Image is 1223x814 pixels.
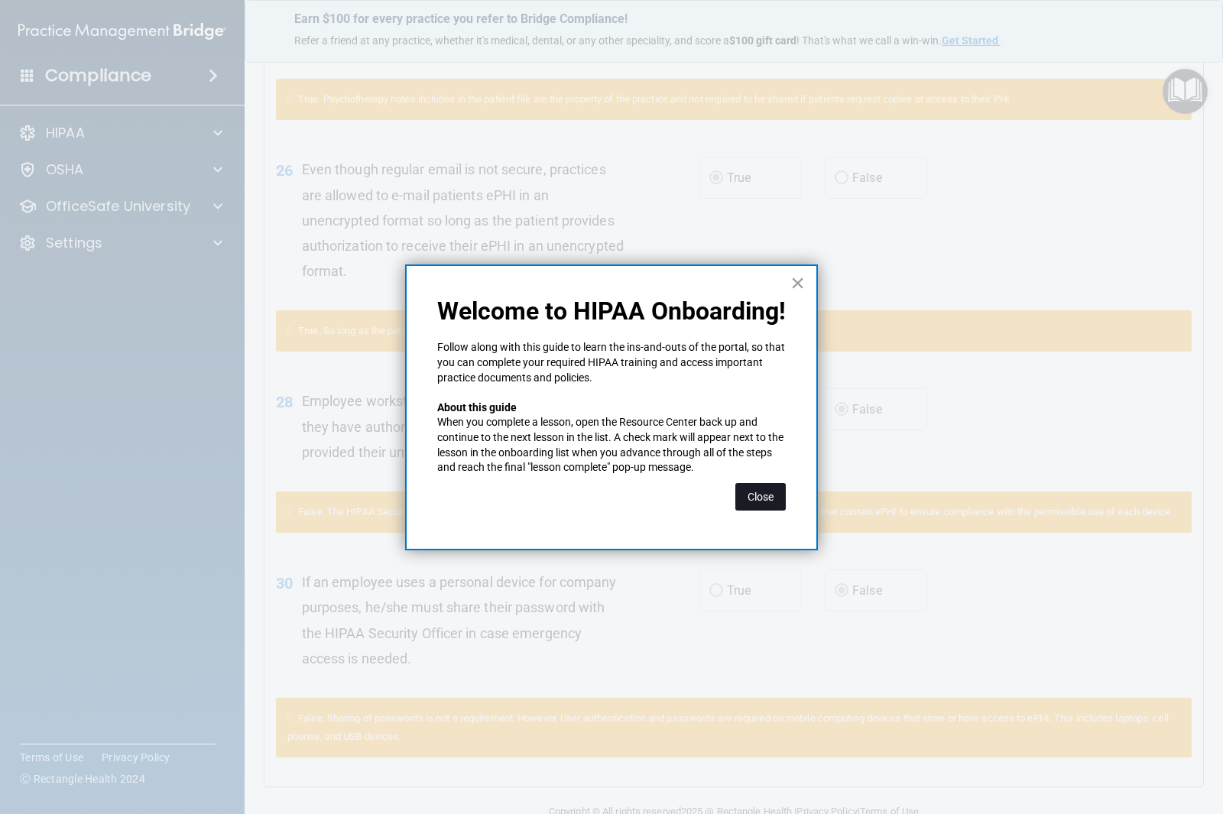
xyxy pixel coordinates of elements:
p: Welcome to HIPAA Onboarding! [437,297,786,326]
p: When you complete a lesson, open the Resource Center back up and continue to the next lesson in t... [437,415,786,475]
strong: About this guide [437,401,517,413]
p: Follow along with this guide to learn the ins-and-outs of the portal, so that you can complete yo... [437,340,786,385]
button: Close [735,483,786,511]
button: Close [790,271,805,295]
